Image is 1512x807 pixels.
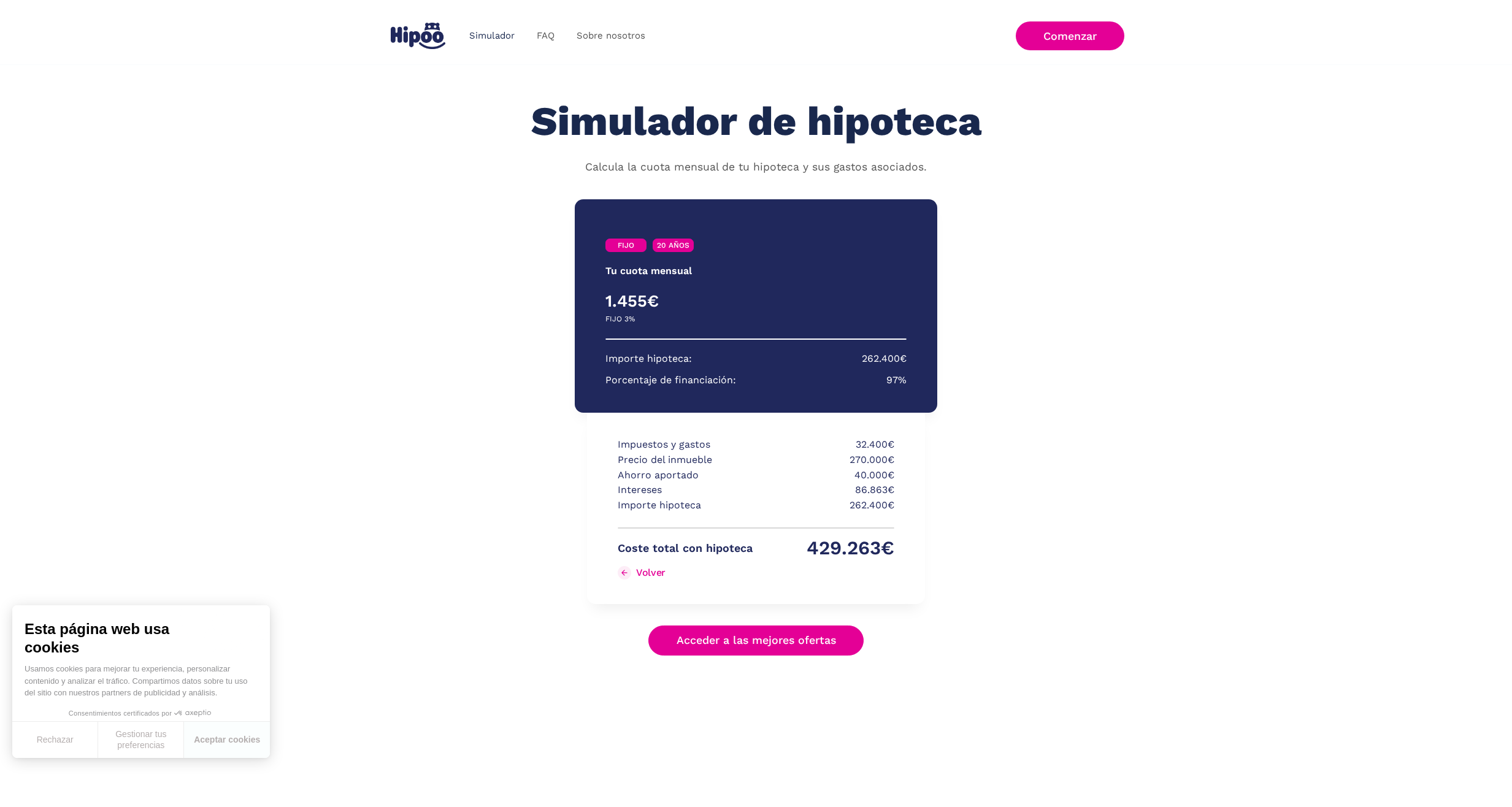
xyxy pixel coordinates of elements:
[759,498,894,513] p: 262.400€
[759,437,894,453] p: 32.400€
[886,373,907,388] p: 97%
[648,625,864,656] a: Acceder a las mejores ofertas
[605,312,635,327] p: FIJO 3%
[531,99,981,144] h1: Simulador de hipoteca
[759,483,894,498] p: 86.863€
[605,373,736,388] p: Porcentaje de financiación:
[458,24,526,48] a: Simulador
[759,468,894,483] p: 40.000€
[618,483,753,498] p: Intereses
[618,498,753,513] p: Importe hipoteca
[618,453,753,468] p: Precio del inmueble
[618,468,753,483] p: Ahorro aportado
[526,24,566,48] a: FAQ
[1016,21,1124,50] a: Comenzar
[605,264,692,279] p: Tu cuota mensual
[618,541,753,556] p: Coste total con hipoteca
[605,351,692,367] p: Importe hipoteca:
[605,291,756,312] h4: 1.455€
[759,453,894,468] p: 270.000€
[566,24,656,48] a: Sobre nosotros
[388,18,448,54] a: home
[636,567,666,578] div: Volver
[653,239,694,252] a: 20 AÑOS
[618,437,753,453] p: Impuestos y gastos
[480,187,1032,679] div: Simulador Form success
[618,563,753,583] a: Volver
[605,239,647,252] a: FIJO
[585,159,927,175] p: Calcula la cuota mensual de tu hipoteca y sus gastos asociados.
[862,351,907,367] p: 262.400€
[759,541,894,556] p: 429.263€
